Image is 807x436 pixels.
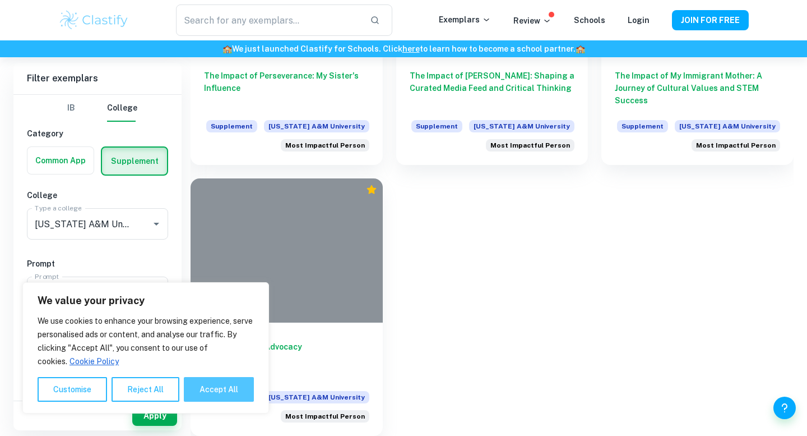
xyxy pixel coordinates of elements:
h6: College [27,189,168,201]
span: 🏫 [576,44,585,53]
button: College [107,95,137,122]
span: Most Impactful Person [490,140,570,150]
button: Reject All [112,377,179,402]
h6: Engineering as Advocacy [204,341,369,378]
p: Exemplars [439,13,491,26]
span: Supplement [206,120,257,132]
label: Prompt [35,272,59,281]
h6: Filter exemplars [13,63,182,94]
p: Review [513,15,551,27]
button: Help and Feedback [773,397,796,419]
button: Open [149,216,164,232]
div: Tell us about the person who has most impacted your life and why. [692,139,780,152]
a: Login [628,16,650,25]
button: Accept All [184,377,254,402]
span: 🏫 [222,44,232,53]
div: Tell us about the person who has most impacted your life and why. [281,139,369,152]
div: Tell us about the person who has most impacted your life and why. [281,410,369,423]
div: Premium [366,184,377,195]
span: Supplement [617,120,668,132]
a: Cookie Policy [69,356,119,366]
input: Search for any exemplars... [176,4,361,36]
span: [US_STATE] A&M University [675,120,780,132]
div: Tell us about the person who has most impacted your life and why. [486,139,574,152]
span: Most Impactful Person [285,411,365,421]
h6: Prompt [27,258,168,270]
h6: We just launched Clastify for Schools. Click to learn how to become a school partner. [2,43,805,55]
span: [US_STATE] A&M University [264,391,369,403]
label: Type a college [35,203,81,213]
div: We value your privacy [22,282,269,414]
h6: Category [27,127,168,140]
button: IB [58,95,85,122]
span: Supplement [411,120,462,132]
span: Most Impactful Person [285,140,365,150]
h6: The Impact of [PERSON_NAME]: Shaping a Curated Media Feed and Critical Thinking [410,70,575,107]
button: Common App [27,147,94,174]
span: Most Impactful Person [696,140,776,150]
p: We use cookies to enhance your browsing experience, serve personalised ads or content, and analys... [38,314,254,368]
button: Apply [132,406,177,426]
button: JOIN FOR FREE [672,10,749,30]
img: Clastify logo [58,9,129,31]
a: Engineering as AdvocacySupplement[US_STATE] A&M UniversityTell us about the person who has most i... [191,178,383,436]
p: We value your privacy [38,294,254,308]
a: Schools [574,16,605,25]
h6: The Impact of Perseverance: My Sister's Influence [204,70,369,107]
h6: The Impact of My Immigrant Mother: A Journey of Cultural Values and STEM Success [615,70,780,107]
span: [US_STATE] A&M University [264,120,369,132]
span: [US_STATE] A&M University [469,120,574,132]
button: Supplement [102,148,167,175]
div: Filter type choice [58,95,137,122]
button: Customise [38,377,107,402]
a: here [402,44,420,53]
